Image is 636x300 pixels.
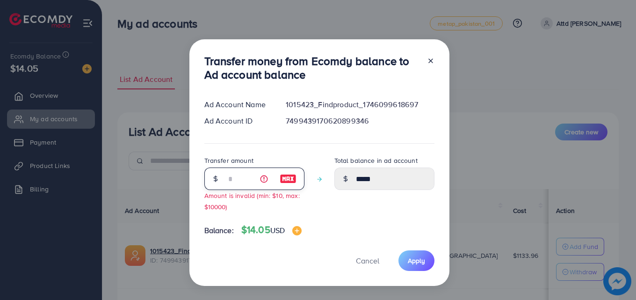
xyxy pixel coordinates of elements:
[278,99,441,110] div: 1015423_Findproduct_1746099618697
[204,54,419,81] h3: Transfer money from Ecomdy balance to Ad account balance
[292,226,302,235] img: image
[408,256,425,265] span: Apply
[280,173,296,184] img: image
[204,225,234,236] span: Balance:
[204,156,253,165] label: Transfer amount
[197,99,279,110] div: Ad Account Name
[356,256,379,266] span: Cancel
[334,156,418,165] label: Total balance in ad account
[278,116,441,126] div: 7499439170620899346
[344,250,391,271] button: Cancel
[241,224,302,236] h4: $14.05
[398,250,434,271] button: Apply
[197,116,279,126] div: Ad Account ID
[204,191,300,211] small: Amount is invalid (min: $10, max: $10000)
[270,225,285,235] span: USD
